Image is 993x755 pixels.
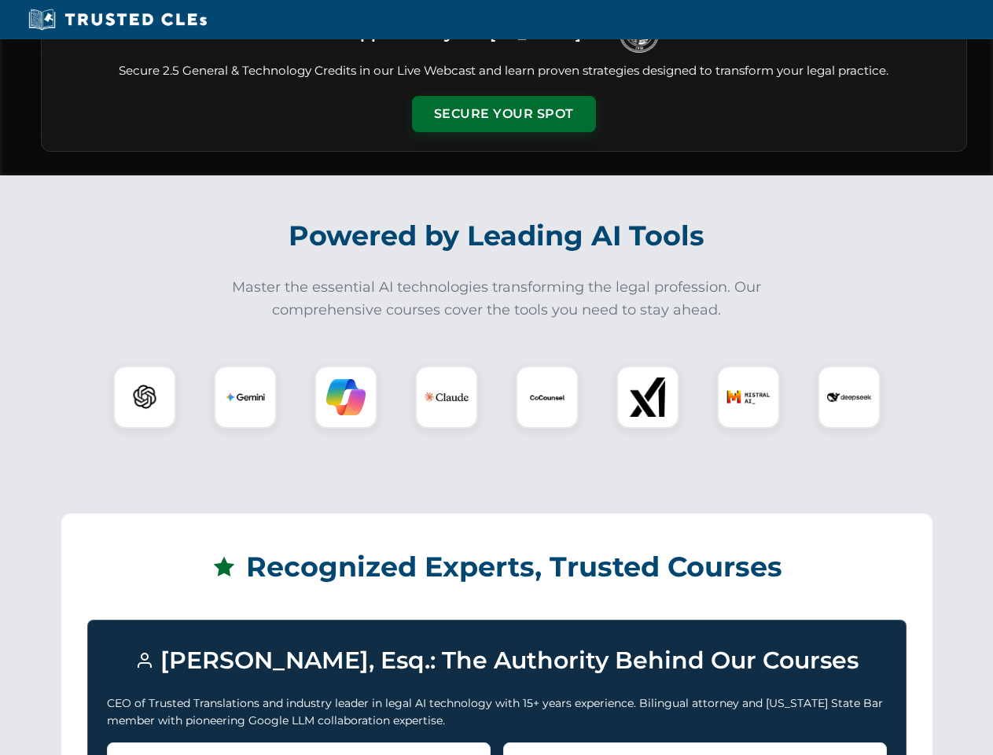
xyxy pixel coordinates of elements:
[717,366,780,429] div: Mistral AI
[107,639,887,682] h3: [PERSON_NAME], Esq.: The Authority Behind Our Courses
[314,366,377,429] div: Copilot
[214,366,277,429] div: Gemini
[528,377,567,417] img: CoCounsel Logo
[226,377,265,417] img: Gemini Logo
[24,8,211,31] img: Trusted CLEs
[87,540,907,595] h2: Recognized Experts, Trusted Courses
[827,375,871,419] img: DeepSeek Logo
[412,96,596,132] button: Secure Your Spot
[616,366,679,429] div: xAI
[61,208,932,263] h2: Powered by Leading AI Tools
[516,366,579,429] div: CoCounsel
[222,276,772,322] p: Master the essential AI technologies transforming the legal profession. Our comprehensive courses...
[415,366,478,429] div: Claude
[818,366,881,429] div: DeepSeek
[122,374,167,420] img: ChatGPT Logo
[113,366,176,429] div: ChatGPT
[726,375,770,419] img: Mistral AI Logo
[326,377,366,417] img: Copilot Logo
[107,694,887,730] p: CEO of Trusted Translations and industry leader in legal AI technology with 15+ years experience....
[425,375,469,419] img: Claude Logo
[61,62,947,80] p: Secure 2.5 General & Technology Credits in our Live Webcast and learn proven strategies designed ...
[628,377,668,417] img: xAI Logo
